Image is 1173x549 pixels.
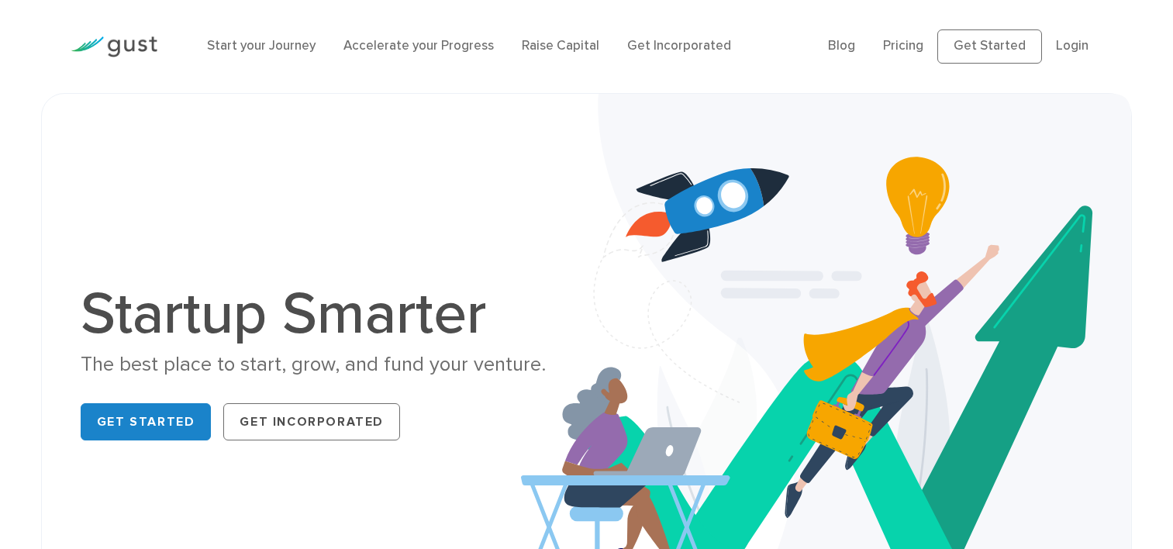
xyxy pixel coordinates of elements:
a: Pricing [883,38,923,54]
a: Accelerate your Progress [343,38,494,54]
a: Get Incorporated [223,403,400,440]
a: Get Incorporated [627,38,731,54]
img: Gust Logo [71,36,157,57]
a: Raise Capital [522,38,599,54]
a: Get Started [81,403,212,440]
a: Start your Journey [207,38,316,54]
h1: Startup Smarter [81,285,575,344]
a: Get Started [937,29,1042,64]
a: Blog [828,38,855,54]
a: Login [1056,38,1088,54]
div: The best place to start, grow, and fund your venture. [81,351,575,378]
